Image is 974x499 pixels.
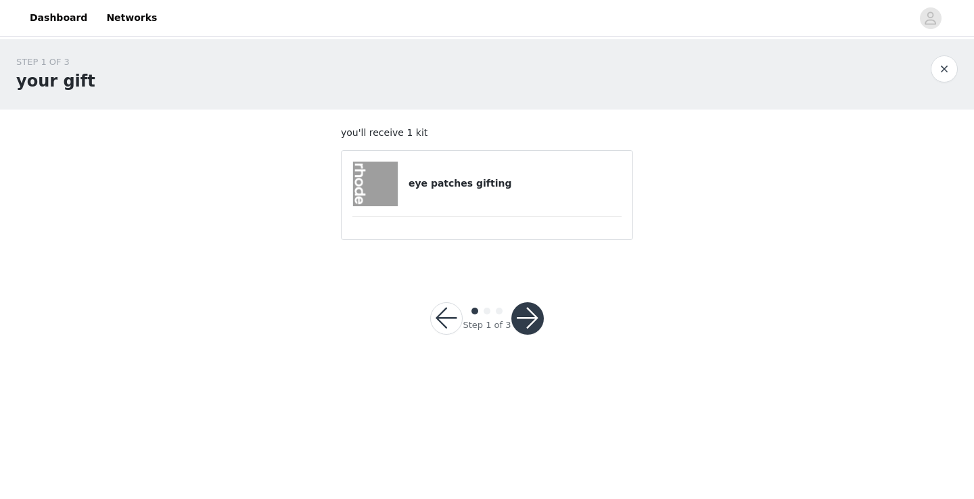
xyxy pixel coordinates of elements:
[924,7,937,29] div: avatar
[98,3,165,33] a: Networks
[353,162,398,206] img: eye patches gifting
[463,318,511,332] div: Step 1 of 3
[22,3,95,33] a: Dashboard
[16,69,95,93] h1: your gift
[409,176,622,191] h4: eye patches gifting
[341,126,633,140] p: you'll receive 1 kit
[16,55,95,69] div: STEP 1 OF 3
